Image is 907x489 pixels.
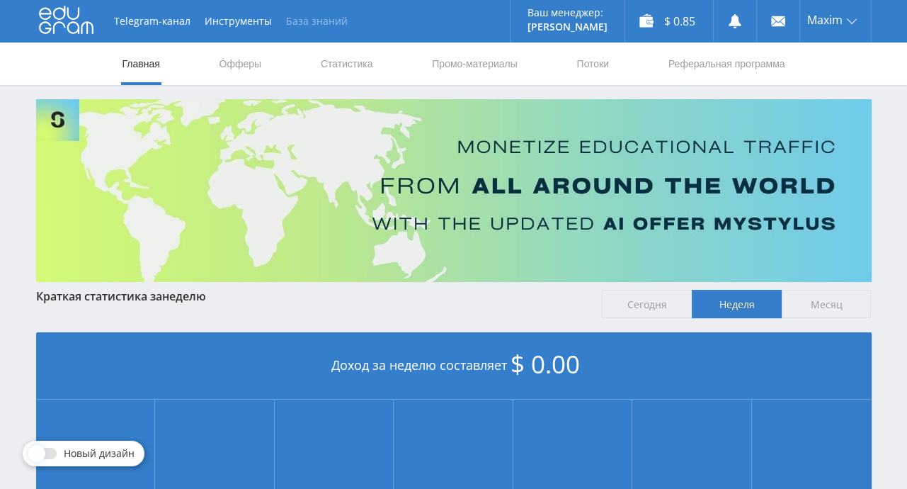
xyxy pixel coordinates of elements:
span: Новый дизайн [64,448,135,459]
a: Промо-материалы [430,43,518,85]
span: Месяц [782,290,872,318]
div: Доход за неделю составляет [36,332,872,400]
p: Ваш менеджер: [527,7,607,18]
a: Потоки [575,43,610,85]
span: Maxim [807,14,843,26]
span: $ 0.00 [510,347,580,381]
img: Banner [36,99,872,282]
a: Реферальная программа [667,43,787,85]
span: Сегодня [602,290,692,318]
a: Статистика [319,43,375,85]
a: Офферы [218,43,263,85]
p: [PERSON_NAME] [527,21,607,33]
a: Главная [121,43,161,85]
div: Краткая статистика за [36,290,588,303]
span: неделю [162,288,206,304]
span: Неделя [692,290,782,318]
